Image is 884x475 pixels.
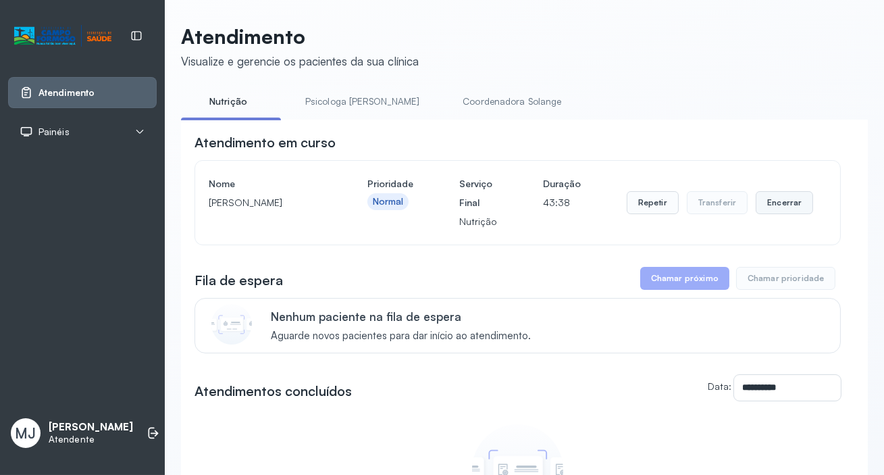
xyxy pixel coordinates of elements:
img: Imagem de CalloutCard [211,304,252,345]
h4: Nome [209,174,321,193]
img: Logotipo do estabelecimento [14,25,111,47]
a: Psicologa [PERSON_NAME] [292,91,433,113]
button: Chamar próximo [640,267,729,290]
a: Atendimento [20,86,145,99]
h4: Duração [543,174,581,193]
p: Atendimento [181,24,419,49]
a: Nutrição [181,91,276,113]
h3: Fila de espera [194,271,283,290]
span: Atendimento [38,87,95,99]
p: Nutrição [459,212,497,231]
h4: Prioridade [367,174,413,193]
h3: Atendimento em curso [194,133,336,152]
button: Repetir [627,191,679,214]
p: 43:38 [543,193,581,212]
h4: Serviço Final [459,174,497,212]
span: Aguarde novos pacientes para dar início ao atendimento. [271,330,531,343]
p: Atendente [49,434,133,445]
div: Visualize e gerencie os pacientes da sua clínica [181,54,419,68]
a: Coordenadora Solange [449,91,575,113]
p: [PERSON_NAME] [209,193,321,212]
p: [PERSON_NAME] [49,421,133,434]
button: Chamar prioridade [736,267,836,290]
span: Painéis [38,126,70,138]
div: Normal [373,196,404,207]
p: Nenhum paciente na fila de espera [271,309,531,324]
label: Data: [708,380,731,392]
h3: Atendimentos concluídos [194,382,352,401]
button: Transferir [687,191,748,214]
button: Encerrar [756,191,813,214]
